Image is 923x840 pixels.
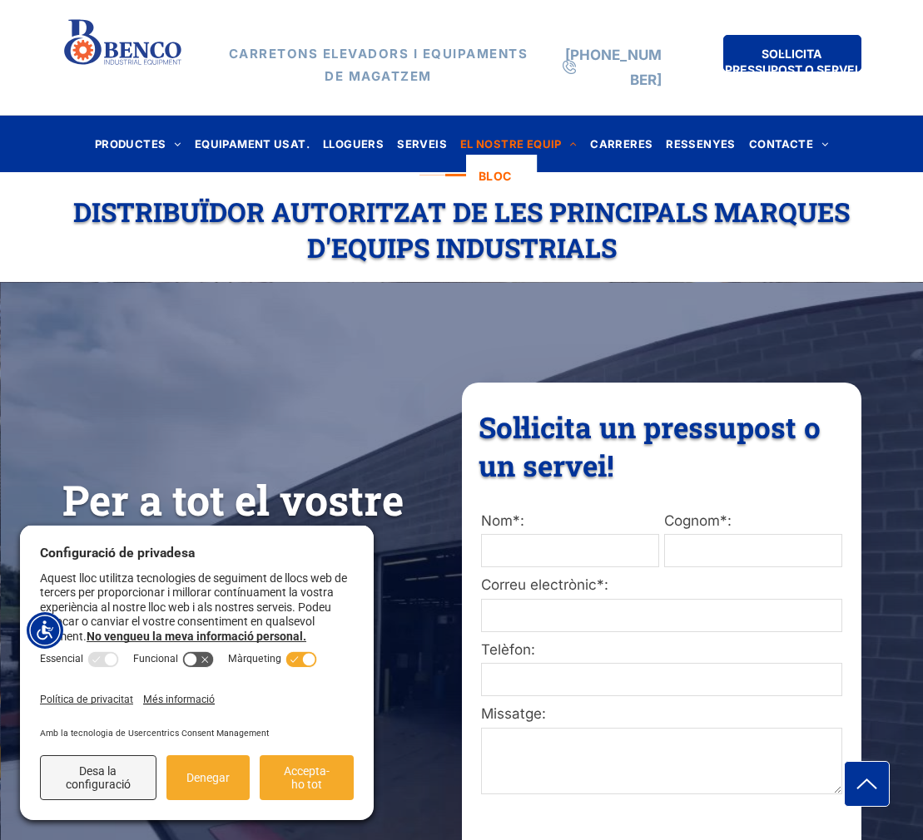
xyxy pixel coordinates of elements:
a: LLOGUERS [316,132,390,155]
font: Distribuïdor autoritzat de les principals marques d'equips industrials [73,194,850,265]
a: CARRERES [583,132,659,155]
a: [PHONE_NUMBER] [565,47,662,89]
font: Sol·licita un pressupost o un servei! [479,408,821,484]
font: Correu electrònic*: [481,576,608,593]
font: BLOC [479,169,512,183]
font: CARRETONS ELEVADORS I EQUIPAMENTS DE MAGATZEM [229,46,528,84]
font: EL NOSTRE EQUIP [460,137,562,151]
a: PRODUCTES [88,132,188,155]
a: CONTACTE [742,132,836,155]
a: RESSENYES [659,132,742,155]
font: Per a tot el vostre [62,472,404,527]
a: SERVEIS [390,132,454,155]
font: SOL·LICITA PRESSUPOST O SERVEI [725,47,858,77]
font: Telèfon: [481,641,535,658]
font: Nom*: [481,512,524,529]
a: BLOC [466,155,537,197]
font: Missatge: [481,705,546,722]
font: Cognom*: [664,512,732,529]
a: EQUIPAMENT USAT. [188,132,316,155]
a: SOL·LICITA PRESSUPOST O SERVEI [723,35,861,72]
div: Menú d'accessibilitat [27,612,63,649]
a: EL NOSTRE EQUIP [454,132,583,155]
